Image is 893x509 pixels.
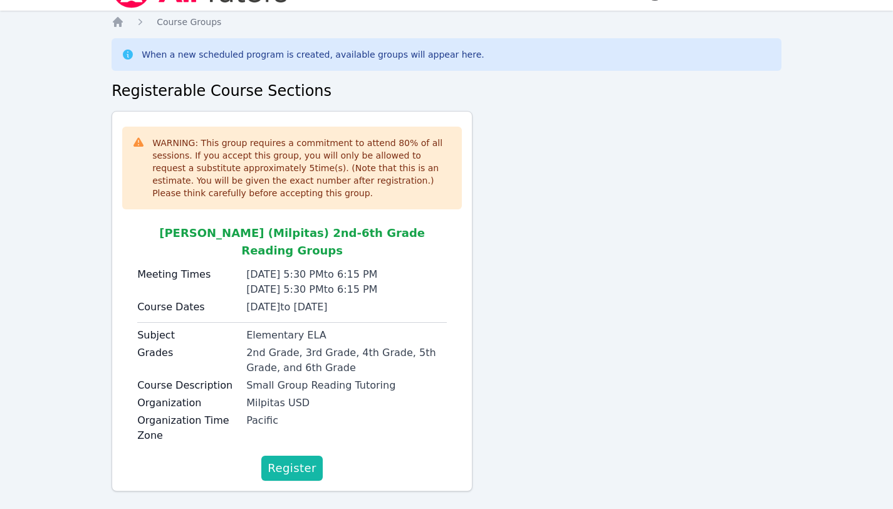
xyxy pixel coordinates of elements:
span: Course Groups [157,17,221,27]
div: Elementary ELA [246,328,447,343]
label: Course Dates [137,300,239,315]
label: Organization [137,396,239,411]
div: [DATE] 5:30 PM to 6:15 PM [246,282,447,297]
div: [DATE] to [DATE] [246,300,447,315]
div: WARNING: This group requires a commitment to attend 80 % of all sessions. If you accept this grou... [152,137,452,199]
div: Small Group Reading Tutoring [246,378,447,393]
div: When a new scheduled program is created, available groups will appear here. [142,48,484,61]
label: Organization Time Zone [137,413,239,443]
label: Subject [137,328,239,343]
div: [DATE] 5:30 PM to 6:15 PM [246,267,447,282]
span: Register [268,459,316,477]
label: Meeting Times [137,267,239,282]
h2: Registerable Course Sections [112,81,781,101]
label: Grades [137,345,239,360]
div: 2nd Grade, 3rd Grade, 4th Grade, 5th Grade, and 6th Grade [246,345,447,375]
span: [PERSON_NAME] (Milpitas) 2nd-6th Grade Reading Groups [159,226,425,257]
div: Pacific [246,413,447,428]
button: Register [261,456,323,481]
nav: Breadcrumb [112,16,781,28]
div: Milpitas USD [246,396,447,411]
label: Course Description [137,378,239,393]
a: Course Groups [157,16,221,28]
